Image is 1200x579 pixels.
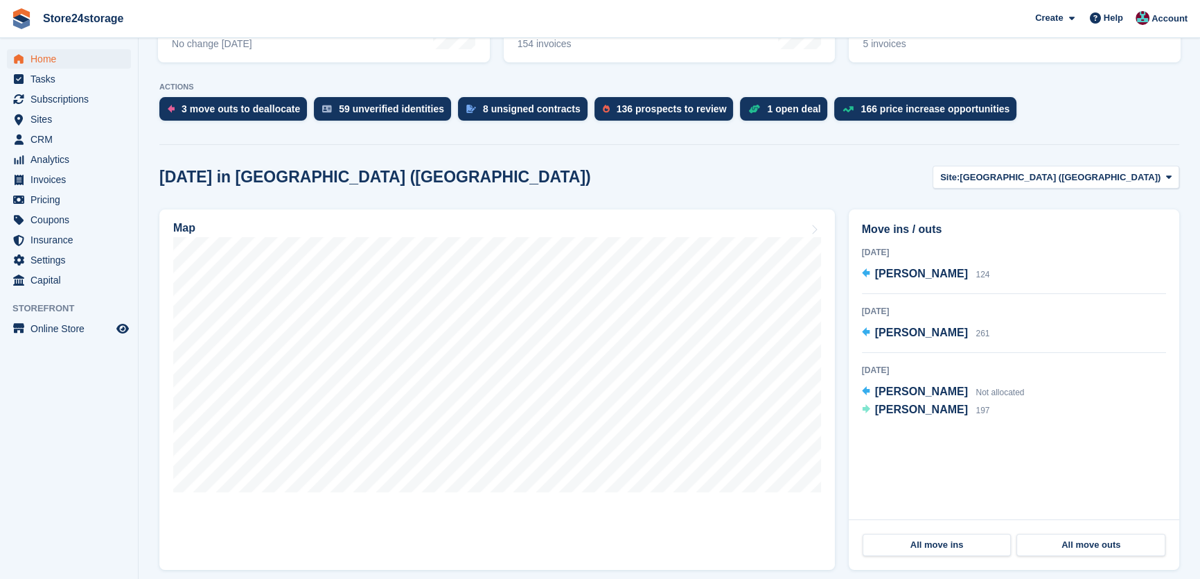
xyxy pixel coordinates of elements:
a: menu [7,89,131,109]
a: menu [7,170,131,189]
a: [PERSON_NAME] 124 [862,266,990,284]
span: Settings [30,250,114,270]
span: Create [1035,11,1063,25]
img: stora-icon-8386f47178a22dfd0bd8f6a31ec36ba5ce8667c1dd55bd0f319d3a0aa187defe.svg [11,8,32,29]
span: CRM [30,130,114,149]
a: [PERSON_NAME] 261 [862,325,990,343]
img: contract_signature_icon-13c848040528278c33f63329250d36e43548de30e8caae1d1a13099fd9432cc5.svg [466,105,476,113]
span: Tasks [30,69,114,89]
a: menu [7,319,131,338]
span: [PERSON_NAME] [875,386,968,397]
a: Map [159,209,835,570]
span: Online Store [30,319,114,338]
div: 136 prospects to review [617,103,727,114]
div: 3 move outs to deallocate [182,103,300,114]
a: menu [7,49,131,69]
span: Help [1104,11,1123,25]
span: Subscriptions [30,89,114,109]
a: Store24storage [37,7,130,30]
span: Pricing [30,190,114,209]
span: 124 [976,270,989,279]
div: 59 unverified identities [339,103,444,114]
div: 5 invoices [863,38,958,50]
img: verify_identity-adf6edd0f0f0b5bbfe63781bf79b02c33cf7c696d77639b501bdc392416b5a36.svg [322,105,332,113]
a: 3 move outs to deallocate [159,97,314,128]
a: menu [7,150,131,169]
button: Site: [GEOGRAPHIC_DATA] ([GEOGRAPHIC_DATA]) [933,166,1179,189]
a: menu [7,230,131,250]
span: Site: [940,171,960,184]
a: menu [7,210,131,230]
a: All move outs [1016,534,1165,556]
a: [PERSON_NAME] Not allocated [862,383,1025,401]
img: price_increase_opportunities-93ffe204e8149a01c8c9dc8f82e8f89637d9d84a8eef4429ea346261dce0b2c0.svg [842,106,854,112]
div: 8 unsigned contracts [483,103,581,114]
a: 166 price increase opportunities [834,97,1023,128]
span: [GEOGRAPHIC_DATA] ([GEOGRAPHIC_DATA]) [960,171,1161,184]
a: menu [7,110,131,129]
h2: Move ins / outs [862,221,1166,238]
div: [DATE] [862,246,1166,259]
span: Storefront [12,302,138,316]
span: [PERSON_NAME] [875,268,968,279]
span: Sites [30,110,114,129]
a: All move ins [863,534,1012,556]
a: menu [7,130,131,149]
span: Analytics [30,150,114,169]
img: George [1136,11,1149,25]
span: 197 [976,406,989,415]
img: prospect-51fa495bee0391a8d652442698ab0144808aea92771e9ea1ae160a38d050c398.svg [603,105,610,113]
a: menu [7,250,131,270]
a: 59 unverified identities [314,97,458,128]
a: 136 prospects to review [594,97,741,128]
span: Capital [30,270,114,290]
span: Not allocated [976,388,1024,397]
div: 154 invoices [518,38,630,50]
a: Preview store [114,320,131,337]
span: 261 [976,329,989,338]
span: Home [30,49,114,69]
img: move_outs_to_deallocate_icon-f764333ba52eb49d3ac5e1228854f67142a1ed5810a6f6cc68b1a99e826820c5.svg [168,105,175,113]
a: menu [7,69,131,89]
div: 166 price increase opportunities [861,103,1009,114]
span: [PERSON_NAME] [875,327,968,338]
h2: [DATE] in [GEOGRAPHIC_DATA] ([GEOGRAPHIC_DATA]) [159,168,591,187]
div: [DATE] [862,364,1166,377]
a: 1 open deal [740,97,834,128]
p: ACTIONS [159,83,1179,92]
h2: Map [173,222,195,234]
div: 1 open deal [767,103,820,114]
div: [DATE] [862,305,1166,318]
a: 8 unsigned contracts [458,97,594,128]
span: [PERSON_NAME] [875,404,968,415]
div: No change [DATE] [172,38,252,50]
span: Account [1152,12,1188,26]
a: [PERSON_NAME] 197 [862,401,990,420]
a: menu [7,270,131,290]
span: Insurance [30,230,114,250]
img: deal-1b604bf984904fb50ccaf53a9ad4b4a5d6e5aea283cecdc64d6e3604feb123c2.svg [748,104,760,114]
span: Invoices [30,170,114,189]
a: menu [7,190,131,209]
span: Coupons [30,210,114,230]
